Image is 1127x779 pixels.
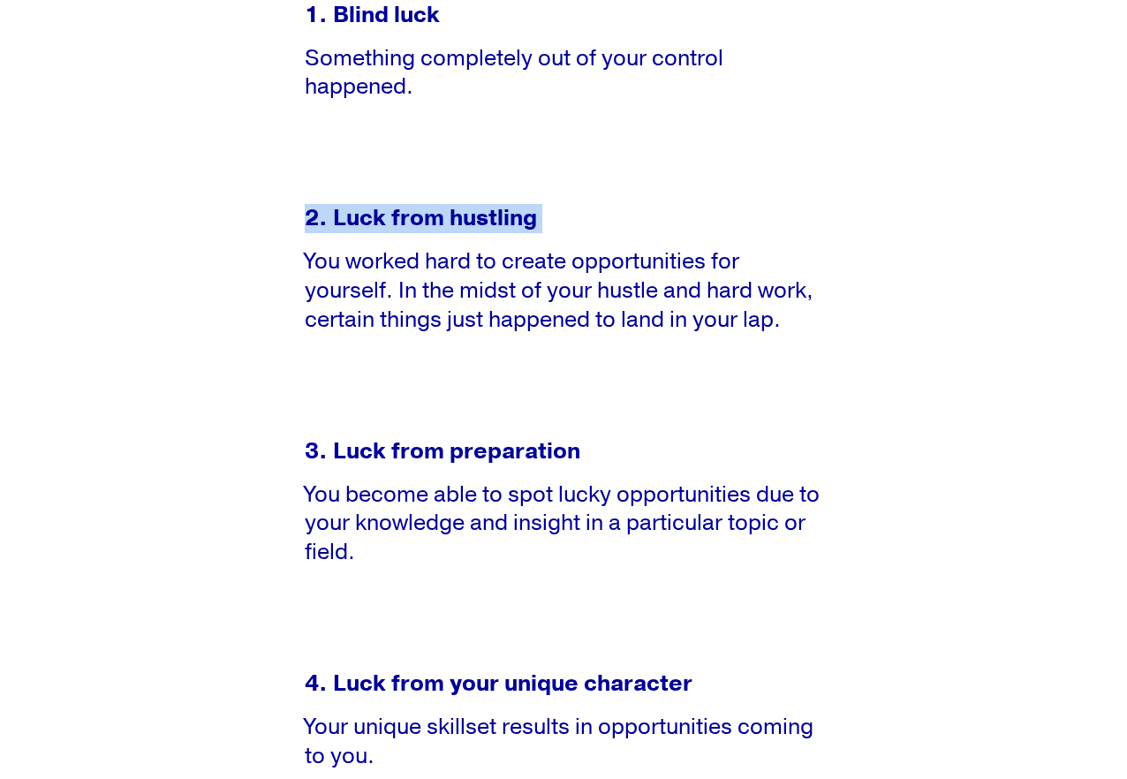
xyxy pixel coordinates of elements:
[305,480,823,567] p: You become able to spot lucky opportunities due to your knowledge and insight in a particular top...
[305,713,823,771] p: Your unique skillset results in opportunities coming to you.
[305,437,580,465] strong: 3. Luck from preparation
[305,1,440,29] strong: 1. Blind luck
[305,44,823,102] p: Something completely out of your control happened.
[305,204,537,232] strong: 2. Luck from hustling
[305,247,823,334] p: You worked hard to create opportunities for yourself. In the midst of your hustle and hard work, ...
[305,669,692,698] strong: 4. Luck from your unique character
